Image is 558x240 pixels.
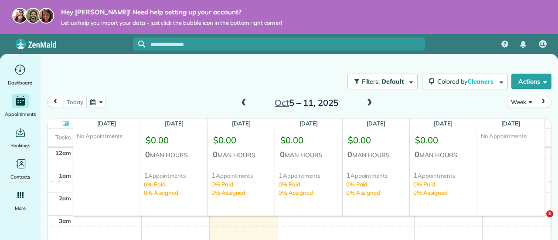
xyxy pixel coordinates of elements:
[213,149,218,159] span: 0
[279,189,338,197] div: 0% Assigned
[211,170,271,180] div: Appointments
[511,74,551,89] button: Actions
[55,134,71,141] span: Tasks
[133,41,145,47] button: Focus search
[144,171,148,179] span: 1
[10,141,31,150] span: Bookings
[144,170,204,180] div: Appointments
[347,74,418,89] button: Filters: Default
[211,132,271,149] div: $0.00
[528,210,549,231] iframe: Intercom live chat
[211,171,216,179] span: 1
[535,96,551,108] button: next
[434,120,453,127] a: [DATE]
[15,204,26,213] span: More
[61,8,282,17] strong: Hey [PERSON_NAME]! Need help setting up your account?
[346,170,406,180] div: Appointments
[25,8,41,24] img: jorge-587dff0eeaa6aab1f244e6dc62b8924c3b6ad411094392a53c71c6c4a576187d.jpg
[413,170,473,180] div: Appointments
[144,180,204,189] div: 0% Paid
[97,120,116,127] a: [DATE]
[540,41,545,48] span: LL
[63,96,87,108] button: today
[8,78,33,87] span: Dashboard
[59,172,71,179] span: 1am
[144,189,204,197] div: 0% Assigned
[59,195,71,202] span: 2am
[367,120,385,127] a: [DATE]
[467,78,495,85] span: Cleaners
[138,41,145,47] svg: Focus search
[346,171,350,179] span: 1
[501,120,520,127] a: [DATE]
[413,132,473,149] div: $0.00
[279,170,338,180] div: Appointments
[275,97,289,108] span: Oct
[5,110,36,118] span: Appointments
[346,189,406,197] div: 0% Assigned
[415,149,419,159] span: 0
[232,120,251,127] a: [DATE]
[381,78,405,85] span: Default
[144,149,204,162] div: Man Hours
[507,96,535,108] button: Week
[546,210,553,217] span: 1
[514,35,532,54] div: Notifications
[279,132,338,149] div: $0.00
[346,149,406,162] div: Man Hours
[165,120,184,127] a: [DATE]
[494,34,558,54] nav: Main
[413,171,418,179] span: 1
[211,189,271,197] div: 0% Assigned
[144,132,204,149] div: $0.00
[413,180,473,189] div: 0% Paid
[10,172,30,181] span: Contacts
[145,149,150,159] span: 0
[252,98,361,108] h2: 5 – 11, 2025
[211,180,271,189] div: 0% Paid
[343,74,418,89] a: Filters: Default
[12,8,28,24] img: maria-72a9807cf96188c08ef61303f053569d2e2a8a1cde33d635c8a3ac13582a053d.jpg
[55,149,71,156] span: 12am
[3,125,37,150] a: Bookings
[279,171,283,179] span: 1
[346,180,406,189] div: 0% Paid
[61,19,282,27] span: Let us help you import your data - just click the bubble icon in the bottom right corner!
[3,157,37,181] a: Contacts
[279,149,338,162] div: Man Hours
[346,132,406,149] div: $0.00
[211,149,271,162] div: Man Hours
[3,63,37,87] a: Dashboard
[362,78,380,85] span: Filters:
[3,94,37,118] a: Appointments
[413,149,473,162] div: Man Hours
[413,189,473,197] div: 0% Assigned
[422,74,508,89] button: Colored byCleaners
[280,149,285,159] span: 0
[347,149,352,159] span: 0
[47,96,64,108] button: prev
[299,120,318,127] a: [DATE]
[38,8,54,24] img: michelle-19f622bdf1676172e81f8f8fba1fb50e276960ebfe0243fe18214015130c80e4.jpg
[279,180,338,189] div: 0% Paid
[59,217,71,224] span: 3am
[437,78,497,85] span: Colored by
